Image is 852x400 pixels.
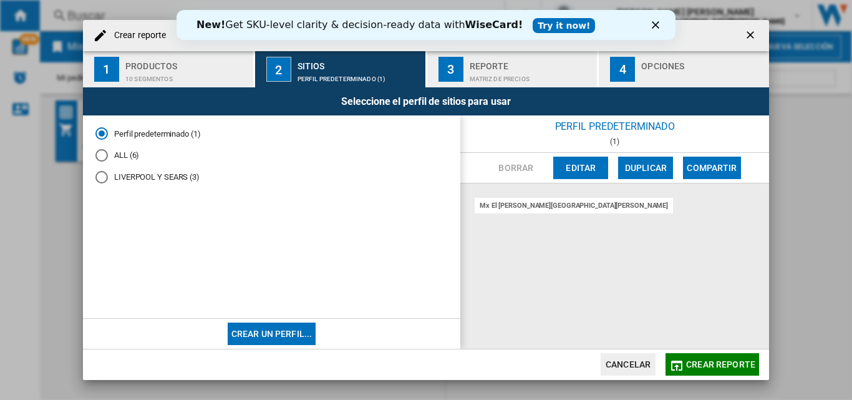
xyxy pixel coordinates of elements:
div: Perfil predeterminado (1) [298,69,420,82]
button: Crear reporte [666,353,759,376]
div: 2 [266,57,291,82]
div: 10 segmentos [125,69,248,82]
div: mx el [PERSON_NAME][GEOGRAPHIC_DATA][PERSON_NAME] [475,198,673,213]
div: Seleccione el perfil de sitios para usar [83,87,769,115]
div: Sitios [298,56,420,69]
h4: Crear reporte [108,29,166,42]
button: 1 Productos 10 segmentos [83,51,254,87]
md-radio-button: Perfil predeterminado (1) [95,128,448,140]
ng-md-icon: getI18NText('BUTTONS.CLOSE_DIALOG') [744,29,759,44]
button: 2 Sitios Perfil predeterminado (1) [255,51,427,87]
div: Opciones [641,56,764,69]
div: Matriz de precios [470,69,593,82]
div: Perfil predeterminado [460,115,769,137]
iframe: Intercom live chat banner [177,10,675,40]
div: (1) [460,137,769,146]
div: Cerrar [475,11,488,19]
button: Duplicar [618,157,673,179]
div: Productos [125,56,248,69]
button: Crear un perfil... [228,323,316,345]
button: Cancelar [601,353,656,376]
button: Editar [553,157,608,179]
md-radio-button: ALL (6) [95,150,448,162]
button: getI18NText('BUTTONS.CLOSE_DIALOG') [739,23,764,48]
div: Reporte [470,56,593,69]
button: Borrar [488,157,543,179]
button: 4 Opciones [599,51,769,87]
span: Crear reporte [686,359,755,369]
div: 3 [438,57,463,82]
div: 1 [94,57,119,82]
button: 3 Reporte Matriz de precios [427,51,599,87]
button: Compartir [683,157,740,179]
div: 4 [610,57,635,82]
md-radio-button: LIVERPOOL Y SEARS (3) [95,171,448,183]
